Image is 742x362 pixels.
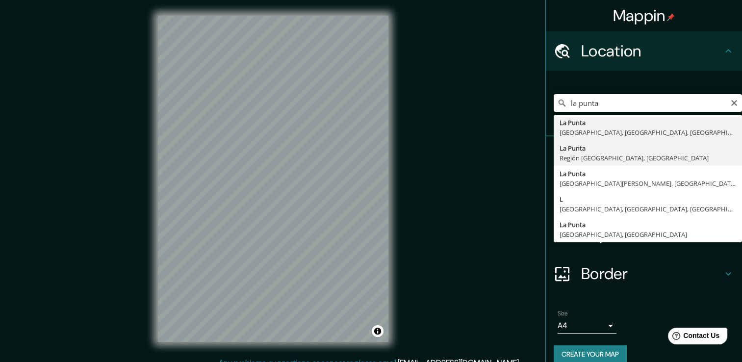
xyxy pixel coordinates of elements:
button: Clear [730,98,738,107]
div: Style [546,176,742,215]
h4: Layout [581,225,722,244]
button: Toggle attribution [372,325,384,337]
div: Layout [546,215,742,254]
img: pin-icon.png [667,13,675,21]
h4: Mappin [613,6,675,26]
div: [GEOGRAPHIC_DATA], [GEOGRAPHIC_DATA], [GEOGRAPHIC_DATA] [560,204,736,214]
div: L [560,194,736,204]
label: Size [558,310,568,318]
div: A4 [558,318,616,334]
div: La Punta [560,169,736,179]
div: La Punta [560,143,736,153]
iframe: Help widget launcher [655,324,731,351]
div: La Punta [560,220,736,230]
h4: Location [581,41,722,61]
input: Pick your city or area [554,94,742,112]
div: [GEOGRAPHIC_DATA], [GEOGRAPHIC_DATA] [560,230,736,239]
canvas: Map [158,16,388,342]
div: La Punta [560,118,736,128]
div: Border [546,254,742,293]
h4: Border [581,264,722,284]
div: Región [GEOGRAPHIC_DATA], [GEOGRAPHIC_DATA] [560,153,736,163]
div: Location [546,31,742,71]
div: Pins [546,136,742,176]
div: [GEOGRAPHIC_DATA][PERSON_NAME], [GEOGRAPHIC_DATA] [560,179,736,188]
div: [GEOGRAPHIC_DATA], [GEOGRAPHIC_DATA], [GEOGRAPHIC_DATA] [560,128,736,137]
